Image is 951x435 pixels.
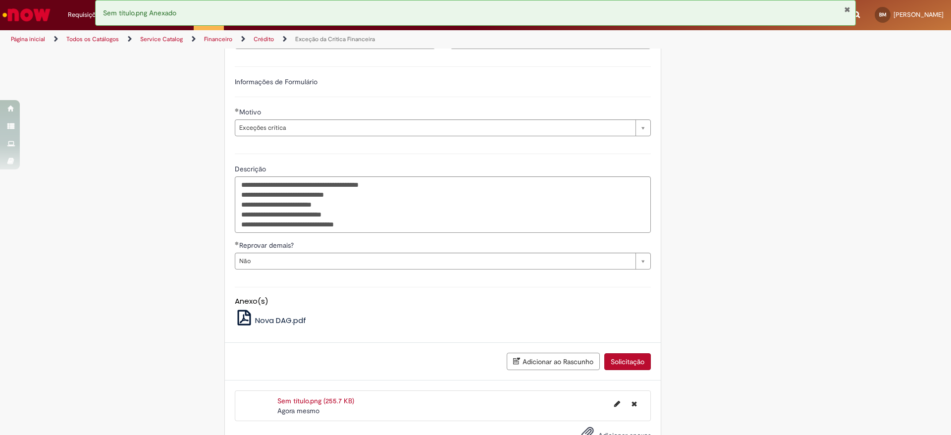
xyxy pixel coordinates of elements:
[235,164,268,173] span: Descrição
[277,406,319,415] span: Agora mesmo
[277,406,319,415] time: 29/08/2025 15:35:43
[204,35,232,43] a: Financeiro
[235,108,239,112] span: Obrigatório Preenchido
[235,176,651,233] textarea: Descrição
[626,396,643,412] button: Excluir Sem título.png
[239,120,631,136] span: Exceções crítica
[239,253,631,269] span: Não
[507,353,600,370] button: Adicionar ao Rascunho
[254,35,274,43] a: Crédito
[879,11,887,18] span: BM
[7,30,627,49] ul: Trilhas de página
[103,8,176,17] span: Sem título.png Anexado
[235,77,317,86] label: Informações de Formulário
[295,35,375,43] a: Exceção da Crítica Financeira
[608,396,626,412] button: Editar nome de arquivo Sem título.png
[894,10,944,19] span: [PERSON_NAME]
[239,241,296,250] span: Reprovar demais?
[277,396,354,405] a: Sem título.png (255.7 KB)
[68,10,103,20] span: Requisições
[235,315,307,326] a: Nova DAG.pdf
[11,35,45,43] a: Página inicial
[235,241,239,245] span: Obrigatório Preenchido
[140,35,183,43] a: Service Catalog
[604,353,651,370] button: Solicitação
[1,5,52,25] img: ServiceNow
[235,297,651,306] h5: Anexo(s)
[844,5,850,13] button: Fechar Notificação
[66,35,119,43] a: Todos os Catálogos
[239,108,263,116] span: Motivo
[255,315,306,326] span: Nova DAG.pdf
